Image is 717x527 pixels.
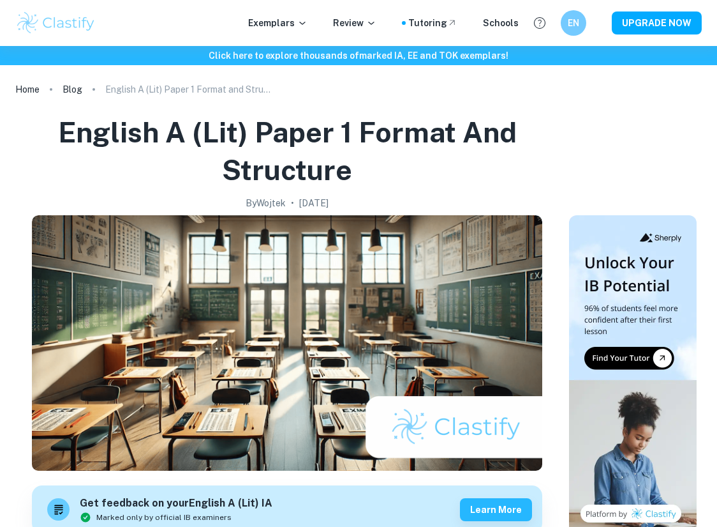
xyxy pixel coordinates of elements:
p: • [291,196,294,210]
h2: [DATE] [299,196,329,210]
button: Learn more [460,498,532,521]
button: EN [561,10,586,36]
span: Marked only by official IB examiners [96,512,232,523]
button: Help and Feedback [529,12,551,34]
a: Home [15,80,40,98]
h1: English A (Lit) Paper 1 Format and Structure [20,114,554,188]
a: Schools [483,16,519,30]
h6: Get feedback on your English A (Lit) IA [80,496,272,512]
button: UPGRADE NOW [612,11,702,34]
img: English A (Lit) Paper 1 Format and Structure cover image [32,215,542,471]
p: Exemplars [248,16,307,30]
h6: Click here to explore thousands of marked IA, EE and TOK exemplars ! [3,49,714,63]
a: Blog [63,80,82,98]
a: Tutoring [408,16,457,30]
p: Review [333,16,376,30]
h2: By Wojtek [246,196,286,210]
p: English A (Lit) Paper 1 Format and Structure [105,82,271,96]
img: Clastify logo [15,10,96,36]
h6: EN [566,16,581,30]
